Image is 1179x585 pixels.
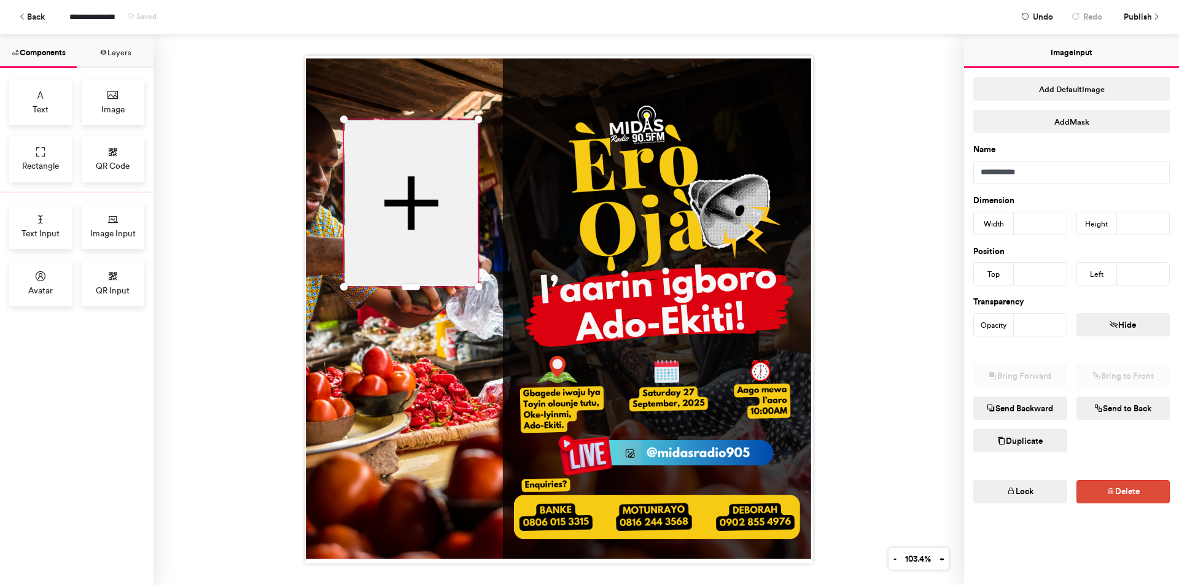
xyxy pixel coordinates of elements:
[136,12,157,21] span: Saved
[28,284,53,296] span: Avatar
[973,246,1005,258] label: Position
[1076,313,1170,336] button: Hide
[973,364,1067,387] button: Bring Forward
[973,195,1014,207] label: Dimension
[973,480,1067,503] button: Lock
[1115,6,1167,28] button: Publish
[90,227,136,239] span: Image Input
[1015,6,1059,28] button: Undo
[1076,364,1170,387] button: Bring to Front
[974,314,1014,337] div: Opacity
[21,227,60,239] span: Text Input
[973,77,1170,101] button: Add DefaultImage
[973,144,995,156] label: Name
[1033,6,1053,28] span: Undo
[1076,397,1170,420] button: Send to Back
[101,103,125,115] span: Image
[22,160,59,172] span: Rectangle
[973,110,1170,133] button: AddMask
[973,397,1067,420] button: Send Backward
[1124,6,1152,28] span: Publish
[1077,212,1117,236] div: Height
[889,548,901,570] button: -
[973,429,1067,452] button: Duplicate
[1118,524,1164,570] iframe: Drift Widget Chat Controller
[900,548,935,570] button: 103.4%
[964,34,1179,68] button: Image Input
[935,548,949,570] button: +
[77,34,154,68] button: Layers
[1076,480,1170,503] button: Delete
[974,212,1014,236] div: Width
[1077,263,1117,286] div: Left
[33,103,49,115] span: Text
[96,160,130,172] span: QR Code
[973,296,1024,308] label: Transparency
[974,263,1014,286] div: Top
[12,6,51,28] button: Back
[96,284,130,296] span: QR Input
